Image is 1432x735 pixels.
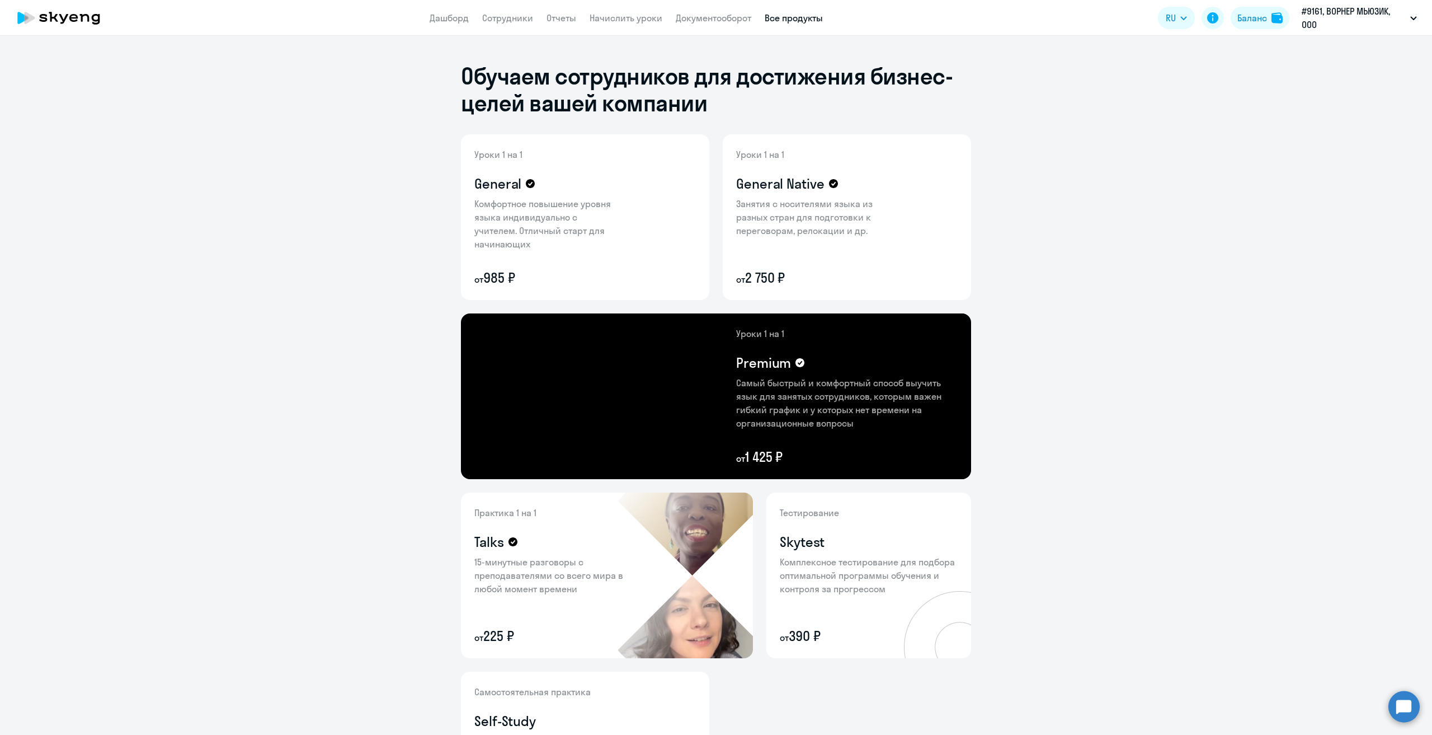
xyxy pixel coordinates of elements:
p: 1 425 ₽ [736,448,958,466]
small: от [474,274,483,285]
a: Все продукты [765,12,823,24]
img: premium-content-bg.png [581,313,971,479]
p: 390 ₽ [780,627,958,645]
h1: Обучаем сотрудников для достижения бизнес-целей вашей компании [461,63,971,116]
img: general-content-bg.png [461,134,629,300]
p: 15-минутные разговоры с преподавателями со всего мира в любой момент времени [474,555,631,596]
p: #9161, ВОРНЕР МЬЮЗИК, ООО [1302,4,1406,31]
p: Самостоятельная практика [474,685,620,699]
button: RU [1158,7,1195,29]
p: Уроки 1 на 1 [474,148,620,161]
img: general-native-content-bg.png [723,134,899,300]
span: RU [1166,11,1176,25]
p: 2 750 ₽ [736,269,882,287]
p: Практика 1 на 1 [474,506,631,519]
h4: General [474,175,521,193]
button: Балансbalance [1231,7,1289,29]
p: Уроки 1 на 1 [736,148,882,161]
small: от [736,274,745,285]
p: Комфортное повышение уровня языка индивидуально с учителем. Отличный старт для начинающих [474,197,620,251]
a: Начислить уроки [590,12,662,24]
a: Дашборд [430,12,469,24]
a: Отчеты [547,12,576,24]
img: balance [1271,12,1283,24]
p: Тестирование [780,506,958,519]
h4: Premium [736,354,791,372]
small: от [780,632,789,643]
div: Баланс [1237,11,1267,25]
button: #9161, ВОРНЕР МЬЮЗИК, ООО [1296,4,1422,31]
h4: Talks [474,533,504,551]
p: Занятия с носителями языка из разных стран для подготовки к переговорам, релокации и др. [736,197,882,237]
h4: General Native [736,175,825,193]
h4: Skytest [780,533,825,551]
a: Сотрудники [482,12,533,24]
a: Документооборот [676,12,751,24]
p: 985 ₽ [474,269,620,287]
p: 225 ₽ [474,627,631,645]
small: от [474,632,483,643]
img: talks-bg.png [618,493,753,658]
p: Самый быстрый и комфортный способ выучить язык для занятых сотрудников, которым важен гибкий граф... [736,376,958,430]
p: Уроки 1 на 1 [736,327,958,340]
h4: Self-Study [474,712,536,730]
small: от [736,453,745,464]
p: Комплексное тестирование для подбора оптимальной программы обучения и контроля за прогрессом [780,555,958,596]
